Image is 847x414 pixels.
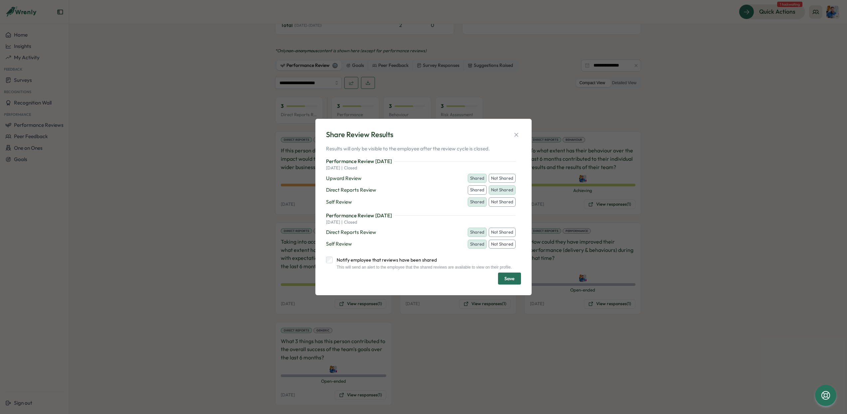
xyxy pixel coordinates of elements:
button: Not Shared [489,240,516,249]
p: Results will only be visible to the employee after the review cycle is closed. [326,145,521,152]
button: Not Shared [489,174,516,183]
button: Not Shared [489,228,516,237]
button: Shared [468,240,487,249]
p: [DATE] [326,165,340,171]
p: Direct Reports Review [326,229,376,236]
button: Shared [468,228,487,237]
span: Save [504,273,515,284]
p: Performance Review [DATE] [326,212,392,219]
button: Not Shared [489,185,516,195]
div: Share Review Results [326,129,393,140]
p: | [341,165,343,171]
p: | [341,219,343,225]
button: Shared [468,174,487,183]
p: Performance Review [DATE] [326,158,392,165]
p: closed [344,165,357,171]
label: Notify employee that reviews have been shared [333,257,512,263]
p: Self Review [326,198,352,206]
button: Save [498,273,521,285]
p: closed [344,219,357,225]
div: This will send an alert to the employee that the shared reviews are available to view on their pr... [333,265,512,270]
p: [DATE] [326,219,340,225]
p: Upward Review [326,175,362,182]
p: Self Review [326,240,352,248]
p: Direct Reports Review [326,186,376,194]
button: Shared [468,197,487,207]
button: Shared [468,185,487,195]
button: Not Shared [489,197,516,207]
